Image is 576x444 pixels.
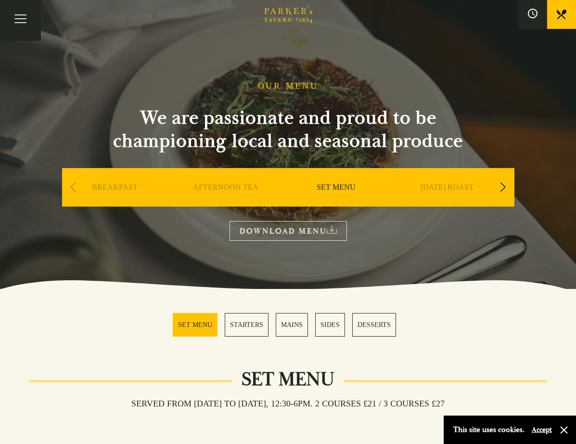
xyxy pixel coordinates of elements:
[532,425,552,434] button: Accept
[92,183,138,221] a: BREAKFAST
[232,368,344,391] h2: Set Menu
[276,313,308,337] a: 3 / 5
[559,425,569,435] button: Close and accept
[283,168,389,235] div: 3 / 9
[453,423,525,437] p: This site uses cookies.
[315,313,345,337] a: 4 / 5
[96,106,481,153] h2: We are passionate and proud to be championing local and seasonal produce
[173,168,279,235] div: 2 / 9
[62,168,168,235] div: 1 / 9
[394,168,500,235] div: 4 / 9
[230,221,347,241] a: DOWNLOAD MENU
[67,177,80,198] div: Previous slide
[421,183,474,221] a: [DATE] ROAST
[225,313,269,337] a: 2 / 5
[193,183,258,221] a: AFTERNOON TEA
[497,177,510,198] div: Next slide
[173,313,218,337] a: 1 / 5
[258,81,319,91] h1: OUR MENU
[352,313,396,337] a: 5 / 5
[317,183,356,221] a: SET MENU
[122,398,454,409] h3: Served from [DATE] to [DATE], 12:30-6pm. 2 COURSES £21 / 3 COURSES £27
